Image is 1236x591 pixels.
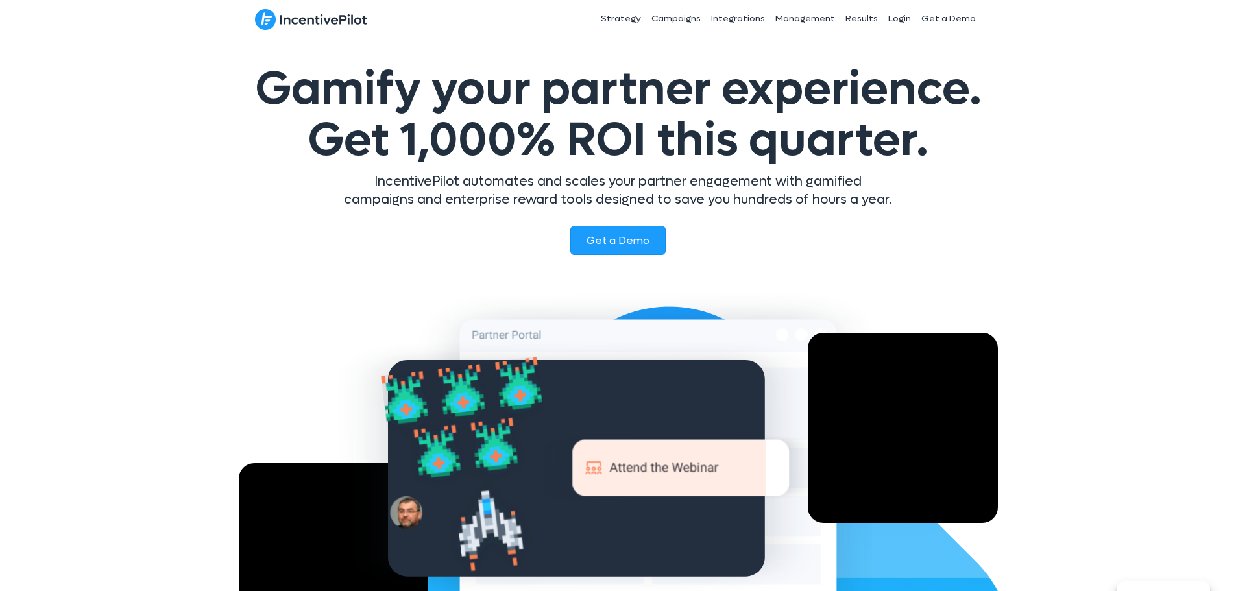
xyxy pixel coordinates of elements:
[883,3,916,35] a: Login
[255,58,982,171] span: Gamify your partner experience.
[507,3,982,35] nav: Header Menu
[587,234,649,247] span: Get a Demo
[596,3,646,35] a: Strategy
[706,3,770,35] a: Integrations
[840,3,883,35] a: Results
[343,173,894,209] p: IncentivePilot automates and scales your partner engagement with gamified campaigns and enterpris...
[308,110,928,171] span: Get 1,000% ROI this quarter.
[770,3,840,35] a: Management
[808,333,998,523] div: Video Player
[916,3,981,35] a: Get a Demo
[570,226,666,255] a: Get a Demo
[255,8,367,30] img: IncentivePilot
[646,3,706,35] a: Campaigns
